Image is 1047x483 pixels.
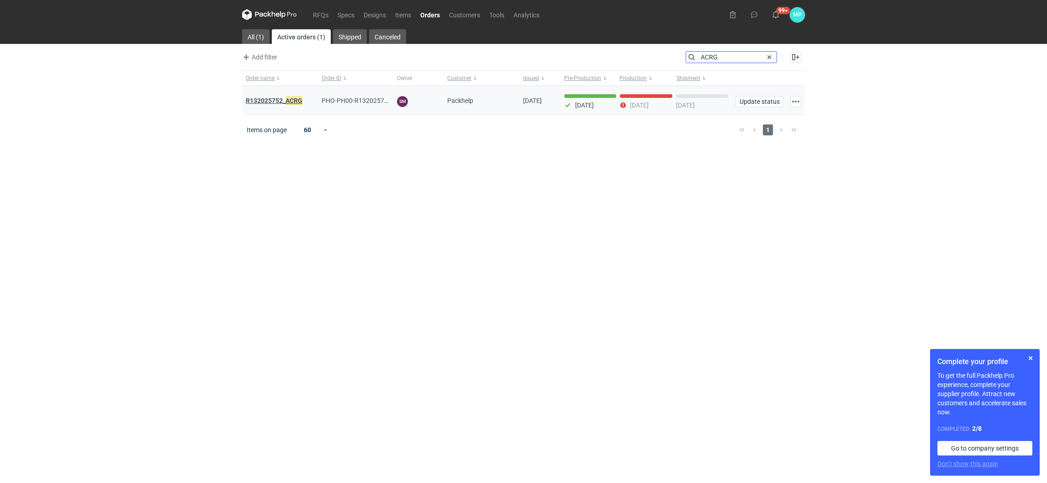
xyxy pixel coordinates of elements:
a: Orders [416,9,444,20]
em: ACRG [286,96,302,106]
button: Update status [735,96,783,107]
div: 60 [293,123,323,136]
a: Go to company settings [937,441,1032,456]
span: Items on page [247,125,287,134]
h1: Complete your profile [937,356,1032,367]
span: Order name [246,75,275,82]
a: Items [391,9,416,20]
span: 1 [763,124,773,135]
span: Issued [523,75,539,82]
a: RFQs [308,9,333,20]
span: Owner [397,75,412,82]
button: Actions [790,96,801,107]
span: Order ID [322,75,341,82]
button: Customer [444,71,519,86]
svg: Packhelp Pro [242,9,297,20]
input: Search [686,52,777,63]
button: Production [618,71,675,86]
span: PHO-PH00-R132025752_ACRG [322,96,411,106]
a: Canceled [369,29,406,44]
strong: 2 / 8 [972,425,982,432]
a: All (1) [242,29,270,44]
a: Active orders (1) [272,29,331,44]
p: [DATE] [676,102,695,109]
button: MP [790,7,805,22]
button: Don’t show this again [937,459,998,468]
div: Martyna Paroń [790,7,805,22]
p: [DATE] [575,102,594,109]
button: Order ID [318,71,394,86]
button: Order name [242,71,318,86]
a: Shipped [333,29,367,44]
button: Shipment [675,71,732,86]
span: Add filter [241,52,277,63]
span: Customer [447,75,471,82]
button: Issued [519,71,561,86]
span: 11/09/2025 [523,97,542,104]
p: [DATE] [630,102,649,109]
figcaption: SM [397,96,408,107]
span: Shipment [677,75,700,82]
span: Production [619,75,647,82]
div: Completed: [937,424,1032,434]
button: Pre-Production [561,71,618,86]
span: Pre-Production [564,75,601,82]
a: Tools [485,9,509,20]
button: Add filter [240,52,278,63]
a: R132025752_ACRG [246,96,302,106]
button: 99+ [768,7,783,22]
a: Specs [333,9,359,20]
span: Packhelp [447,97,473,104]
span: Update status [740,98,779,105]
a: Designs [359,9,391,20]
button: Skip for now [1025,353,1036,364]
p: To get the full Packhelp Pro experience, complete your supplier profile. Attract new customers an... [937,371,1032,417]
a: Analytics [509,9,544,20]
a: Customers [444,9,485,20]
